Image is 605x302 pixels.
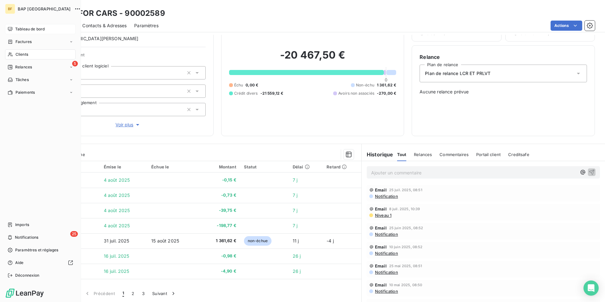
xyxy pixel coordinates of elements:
[82,22,127,29] span: Contacts & Adresses
[200,192,236,198] span: -0,73 €
[134,22,159,29] span: Paramètres
[389,283,422,287] span: 10 mai 2025, 08:50
[15,26,45,32] span: Tableau de bord
[200,177,236,183] span: -0,15 €
[200,207,236,214] span: -39,75 €
[104,192,130,198] span: 4 août 2025
[375,263,387,268] span: Email
[200,268,236,274] span: -4,90 €
[18,6,71,11] span: BAP [GEOGRAPHIC_DATA]
[375,244,387,249] span: Email
[15,64,32,70] span: Relances
[356,82,374,88] span: Non-échu
[16,77,29,83] span: Tâches
[389,188,422,192] span: 25 juil. 2025, 08:51
[72,61,78,66] span: 5
[104,268,129,274] span: 16 juil. 2025
[338,91,374,96] span: Avoirs non associés
[377,91,396,96] span: -270,00 €
[234,82,243,88] span: Échu
[5,288,44,298] img: Logo LeanPay
[229,49,396,68] h2: -20 467,50 €
[508,152,529,157] span: Creditsafe
[5,62,76,72] a: 5Relances
[104,177,130,183] span: 4 août 2025
[16,90,35,95] span: Paiements
[115,122,141,128] span: Voir plus
[385,77,387,82] span: 0
[374,194,398,199] span: Notification
[56,8,165,19] h3: NEED FOR CARS - 90002589
[374,251,398,256] span: Notification
[389,226,423,230] span: 25 juin 2025, 08:52
[293,253,301,259] span: 26 j
[375,282,387,287] span: Email
[293,177,297,183] span: 7 j
[551,21,582,31] button: Actions
[138,287,148,300] button: 3
[148,287,180,300] button: Suivant
[397,152,407,157] span: Tout
[104,208,130,213] span: 4 août 2025
[389,207,420,211] span: 8 juil. 2025, 10:39
[327,164,358,169] div: Retard
[374,270,398,275] span: Notification
[293,164,319,169] div: Délai
[425,70,490,77] span: Plan de relance LCR ET PRLVT
[5,220,76,230] a: Imports
[375,187,387,192] span: Email
[244,236,271,246] span: non-échue
[293,208,297,213] span: 7 j
[293,268,301,274] span: 26 j
[420,89,587,95] span: Aucune relance prévue
[583,280,599,296] div: Open Intercom Messenger
[200,253,236,259] span: -0,98 €
[440,152,469,157] span: Commentaires
[362,151,393,158] h6: Historique
[234,91,258,96] span: Crédit divers
[15,235,38,240] span: Notifications
[389,264,422,268] span: 25 mai 2025, 08:51
[151,238,179,243] span: 15 août 2025
[5,24,76,34] a: Tableau de bord
[104,253,129,259] span: 16 juil. 2025
[16,52,28,57] span: Clients
[293,192,297,198] span: 7 j
[15,222,29,228] span: Imports
[5,245,76,255] a: Paramètres et réglages
[327,238,334,243] span: -4 j
[104,223,130,228] span: 4 août 2025
[293,238,299,243] span: 11 j
[5,4,15,14] div: BF
[51,52,206,61] span: Propriétés Client
[200,223,236,229] span: -198,77 €
[5,75,76,85] a: Tâches
[51,35,139,42] span: [DEMOGRAPHIC_DATA][PERSON_NAME]
[51,121,206,128] button: Voir plus
[293,223,297,228] span: 7 j
[5,37,76,47] a: Factures
[70,231,78,237] span: 25
[122,290,124,297] span: 1
[377,82,396,88] span: 1 361,62 €
[389,245,423,249] span: 10 juin 2025, 08:52
[104,164,144,169] div: Émise le
[80,88,85,94] input: Ajouter une valeur
[375,225,387,230] span: Email
[374,232,398,237] span: Notification
[260,91,284,96] span: -21 559,12 €
[420,53,587,61] h6: Relance
[119,287,128,300] button: 1
[151,164,193,169] div: Échue le
[375,206,387,211] span: Email
[5,87,76,98] a: Paiements
[80,287,119,300] button: Précédent
[374,213,391,218] span: Niveau 1
[104,238,129,243] span: 31 juil. 2025
[200,238,236,244] span: 1 361,62 €
[16,39,32,45] span: Factures
[476,152,501,157] span: Portail client
[244,164,285,169] div: Statut
[5,258,76,268] a: Aide
[414,152,432,157] span: Relances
